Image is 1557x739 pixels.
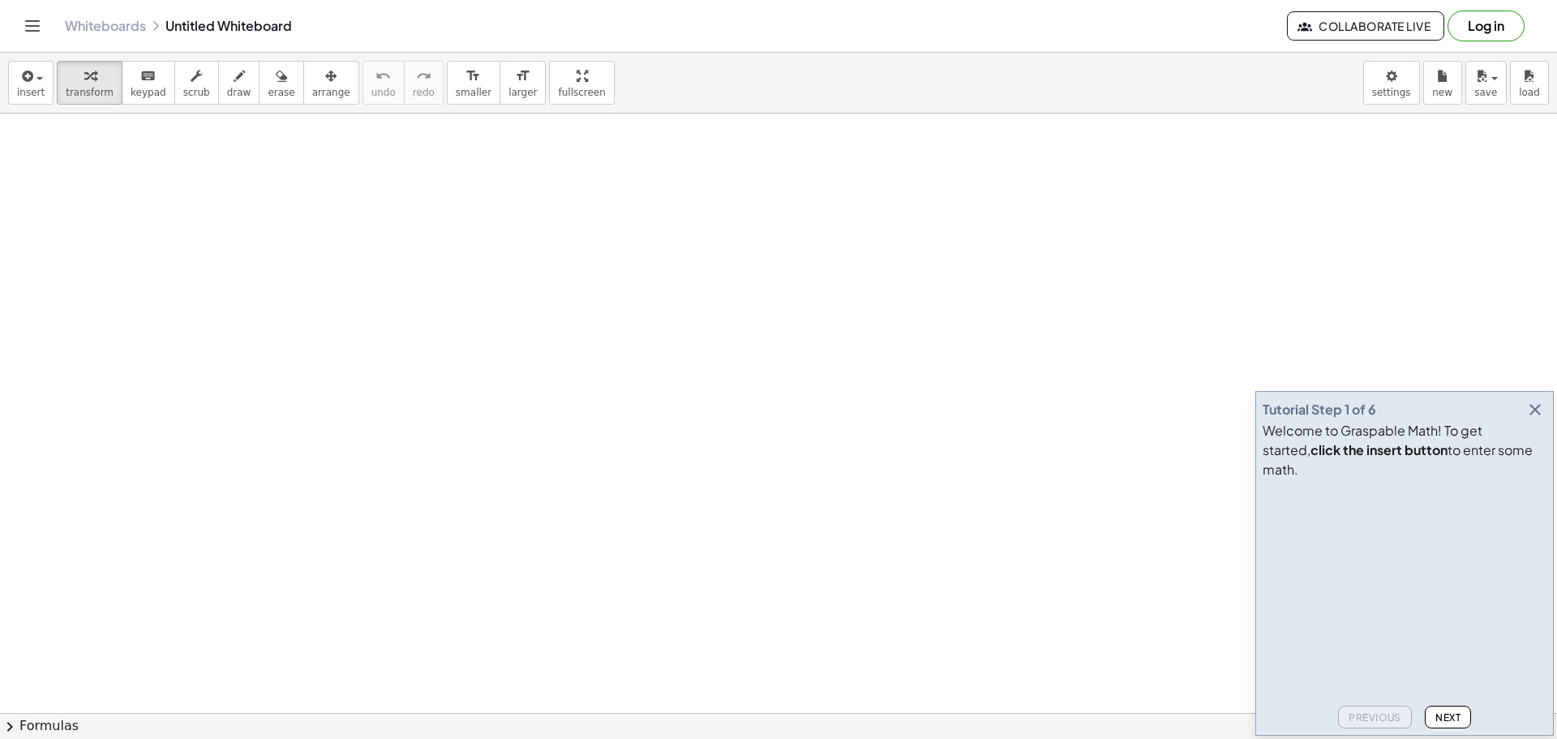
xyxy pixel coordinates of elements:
button: redoredo [404,61,444,105]
span: keypad [131,87,166,98]
a: Whiteboards [65,18,146,34]
button: insert [8,61,54,105]
i: redo [416,67,431,86]
span: save [1474,87,1497,98]
span: arrange [312,87,350,98]
b: click the insert button [1310,441,1448,458]
i: keyboard [140,67,156,86]
button: arrange [303,61,359,105]
div: Welcome to Graspable Math! To get started, to enter some math. [1263,421,1546,479]
button: new [1423,61,1462,105]
span: larger [508,87,537,98]
span: insert [17,87,45,98]
button: load [1510,61,1549,105]
span: transform [66,87,114,98]
span: Next [1435,711,1460,724]
button: transform [57,61,122,105]
button: save [1465,61,1507,105]
span: fullscreen [558,87,605,98]
span: erase [268,87,294,98]
button: erase [259,61,303,105]
span: load [1519,87,1540,98]
button: draw [218,61,260,105]
div: Tutorial Step 1 of 6 [1263,400,1376,419]
span: redo [413,87,435,98]
button: scrub [174,61,219,105]
span: Collaborate Live [1301,19,1430,33]
button: format_sizesmaller [447,61,500,105]
button: settings [1363,61,1420,105]
button: fullscreen [549,61,614,105]
button: Log in [1448,11,1525,41]
i: undo [375,67,391,86]
i: format_size [465,67,481,86]
span: smaller [456,87,491,98]
i: format_size [515,67,530,86]
span: scrub [183,87,210,98]
button: format_sizelarger [500,61,546,105]
button: Next [1425,706,1471,728]
button: Collaborate Live [1287,11,1444,41]
button: Toggle navigation [19,13,45,39]
button: undoundo [362,61,405,105]
button: keyboardkeypad [122,61,175,105]
span: draw [227,87,251,98]
span: undo [371,87,396,98]
span: new [1432,87,1452,98]
span: settings [1372,87,1411,98]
